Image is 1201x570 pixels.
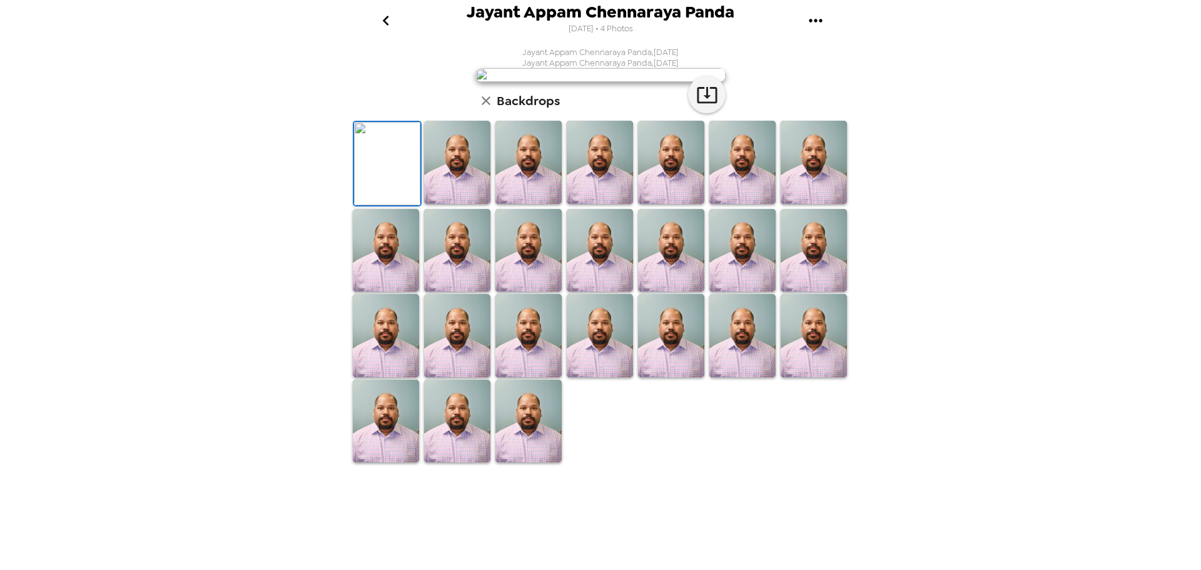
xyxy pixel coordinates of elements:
span: [DATE] • 4 Photos [569,21,633,38]
span: Jayant Appam Chennaraya Panda , [DATE] [522,58,679,68]
h6: Backdrops [497,91,560,111]
img: Original [354,122,420,205]
span: Jayant Appam Chennaraya Panda , [DATE] [522,47,679,58]
span: Jayant Appam Chennaraya Panda [467,4,734,21]
img: user [475,68,726,82]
